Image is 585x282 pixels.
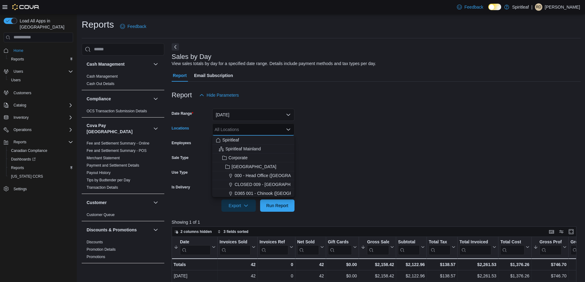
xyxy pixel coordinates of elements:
[11,68,25,75] button: Users
[14,187,27,191] span: Settings
[429,272,455,280] div: $138.57
[9,173,73,180] span: Washington CCRS
[9,164,73,172] span: Reports
[87,227,137,233] h3: Discounts & Promotions
[172,43,179,51] button: Next
[6,76,76,84] button: Users
[11,114,73,121] span: Inventory
[82,211,164,221] div: Customer
[328,239,352,245] div: Gift Cards
[87,156,120,160] span: Merchant Statement
[11,138,29,146] button: Reports
[87,96,151,102] button: Compliance
[212,189,294,198] button: D365 001 - Chinook ([GEOGRAPHIC_DATA])
[266,203,288,209] span: Run Report
[1,67,76,76] button: Users
[361,272,394,280] div: $2,158.42
[87,74,118,79] span: Cash Management
[464,4,483,10] span: Feedback
[297,239,319,255] div: Net Sold
[87,185,118,190] span: Transaction Details
[87,141,150,146] span: Fee and Settlement Summary - Online
[172,60,376,67] div: View sales totals by day for a specified date range. Details include payment methods and tax type...
[180,239,211,255] div: Date
[225,146,261,152] span: Spiritleaf Mainland
[488,4,501,10] input: Dark Mode
[459,239,491,245] div: Total Invoiced
[232,164,276,170] span: [GEOGRAPHIC_DATA]
[535,3,542,11] div: Ravi D
[87,109,147,114] span: OCS Transaction Submission Details
[1,46,76,55] button: Home
[9,156,73,163] span: Dashboards
[11,157,36,162] span: Dashboards
[152,125,159,132] button: Cova Pay [GEOGRAPHIC_DATA]
[9,173,45,180] a: [US_STATE] CCRS
[367,239,389,245] div: Gross Sales
[11,78,21,83] span: Users
[500,239,524,255] div: Total Cost
[9,156,38,163] a: Dashboards
[212,171,294,180] button: 000 - Head Office ([GEOGRAPHIC_DATA])
[459,261,496,268] div: $2,261.53
[82,238,164,263] div: Discounts & Promotions
[328,239,357,255] button: Gift Cards
[82,18,114,31] h1: Reports
[6,146,76,155] button: Canadian Compliance
[6,55,76,64] button: Reports
[235,181,310,187] span: CLOSED 009 - [GEOGRAPHIC_DATA].
[9,76,23,84] a: Users
[11,185,73,193] span: Settings
[174,239,216,255] button: Date
[172,91,192,99] h3: Report
[531,3,532,11] p: |
[500,272,529,280] div: $1,376.26
[87,247,116,252] a: Promotion Details
[194,69,233,82] span: Email Subscription
[87,156,120,160] a: Merchant Statement
[87,240,103,244] a: Discounts
[429,239,450,255] div: Total Tax
[197,89,241,101] button: Hide Parameters
[11,102,73,109] span: Catalog
[259,272,293,280] div: 0
[398,239,425,255] button: Subtotal
[172,185,190,190] label: Is Delivery
[87,163,139,168] a: Payment and Settlement Details
[225,199,252,212] span: Export
[14,103,26,108] span: Catalog
[87,96,111,102] h3: Compliance
[87,254,105,259] span: Promotions
[1,88,76,97] button: Customers
[224,229,248,234] span: 3 fields sorted
[87,141,150,145] a: Fee and Settlement Summary - Online
[181,229,212,234] span: 2 columns hidden
[212,180,294,189] button: CLOSED 009 - [GEOGRAPHIC_DATA].
[87,199,107,206] h3: Customer
[11,126,34,133] button: Operations
[87,149,146,153] a: Fee and Settlement Summary - POS
[222,137,239,143] span: Spiritleaf
[87,178,130,183] span: Tips by Budtender per Day
[9,147,50,154] a: Canadian Compliance
[328,272,357,280] div: $0.00
[259,239,293,255] button: Invoices Ref
[500,239,524,245] div: Total Cost
[459,239,491,255] div: Total Invoiced
[297,239,324,255] button: Net Sold
[11,57,24,62] span: Reports
[220,239,251,245] div: Invoices Sold
[11,185,29,193] a: Settings
[152,60,159,68] button: Cash Management
[297,239,319,245] div: Net Sold
[172,155,189,160] label: Sale Type
[533,261,567,268] div: $746.70
[212,136,294,145] button: Spiritleaf
[212,145,294,153] button: Spiritleaf Mainland
[87,255,105,259] a: Promotions
[297,261,324,268] div: 42
[6,155,76,164] a: Dashboards
[11,102,29,109] button: Catalog
[220,239,251,255] div: Invoices Sold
